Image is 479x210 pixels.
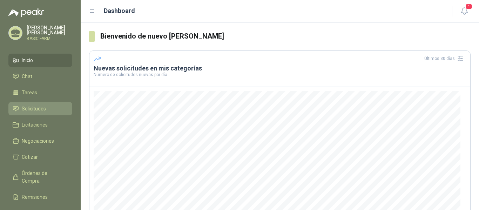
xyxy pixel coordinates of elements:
span: Chat [22,73,32,80]
a: Licitaciones [8,118,72,131]
a: Inicio [8,54,72,67]
a: Negociaciones [8,134,72,148]
div: Últimos 30 días [424,53,466,64]
h3: Bienvenido de nuevo [PERSON_NAME] [100,31,471,42]
p: Número de solicitudes nuevas por día [94,73,466,77]
p: [PERSON_NAME] [PERSON_NAME] [27,25,72,35]
span: 1 [465,3,473,10]
img: Logo peakr [8,8,44,17]
a: Remisiones [8,190,72,204]
span: Tareas [22,89,37,96]
p: BASIC FARM [27,36,72,41]
span: Cotizar [22,153,38,161]
span: Negociaciones [22,137,54,145]
span: Solicitudes [22,105,46,113]
h3: Nuevas solicitudes en mis categorías [94,64,466,73]
span: Remisiones [22,193,48,201]
a: Cotizar [8,150,72,164]
a: Chat [8,70,72,83]
a: Órdenes de Compra [8,167,72,188]
h1: Dashboard [104,6,135,16]
span: Órdenes de Compra [22,169,66,185]
a: Tareas [8,86,72,99]
a: Solicitudes [8,102,72,115]
span: Licitaciones [22,121,48,129]
button: 1 [458,5,471,18]
span: Inicio [22,56,33,64]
